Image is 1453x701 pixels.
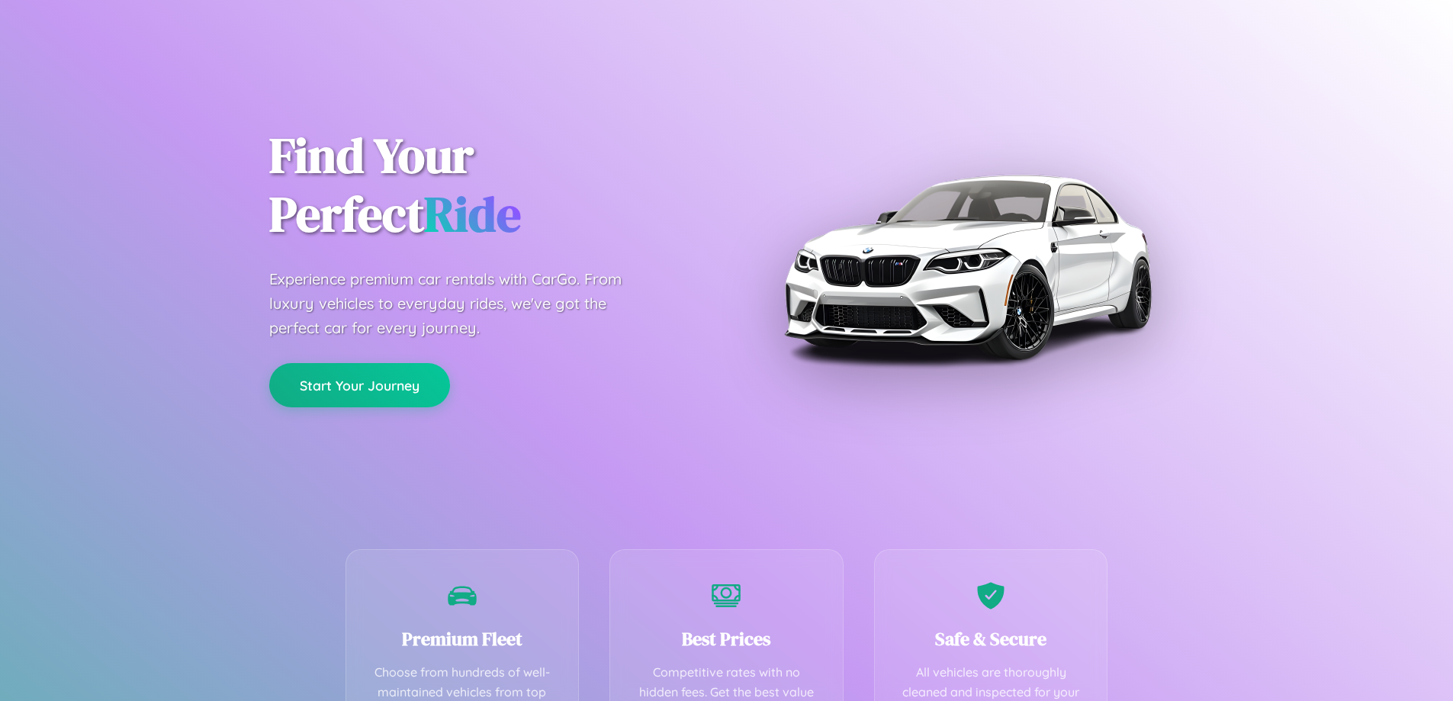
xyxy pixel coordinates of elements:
[269,127,704,244] h1: Find Your Perfect
[776,76,1158,458] img: Premium BMW car rental vehicle
[269,363,450,407] button: Start Your Journey
[898,626,1085,651] h3: Safe & Secure
[633,626,820,651] h3: Best Prices
[424,181,521,247] span: Ride
[269,267,651,340] p: Experience premium car rentals with CarGo. From luxury vehicles to everyday rides, we've got the ...
[369,626,556,651] h3: Premium Fleet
